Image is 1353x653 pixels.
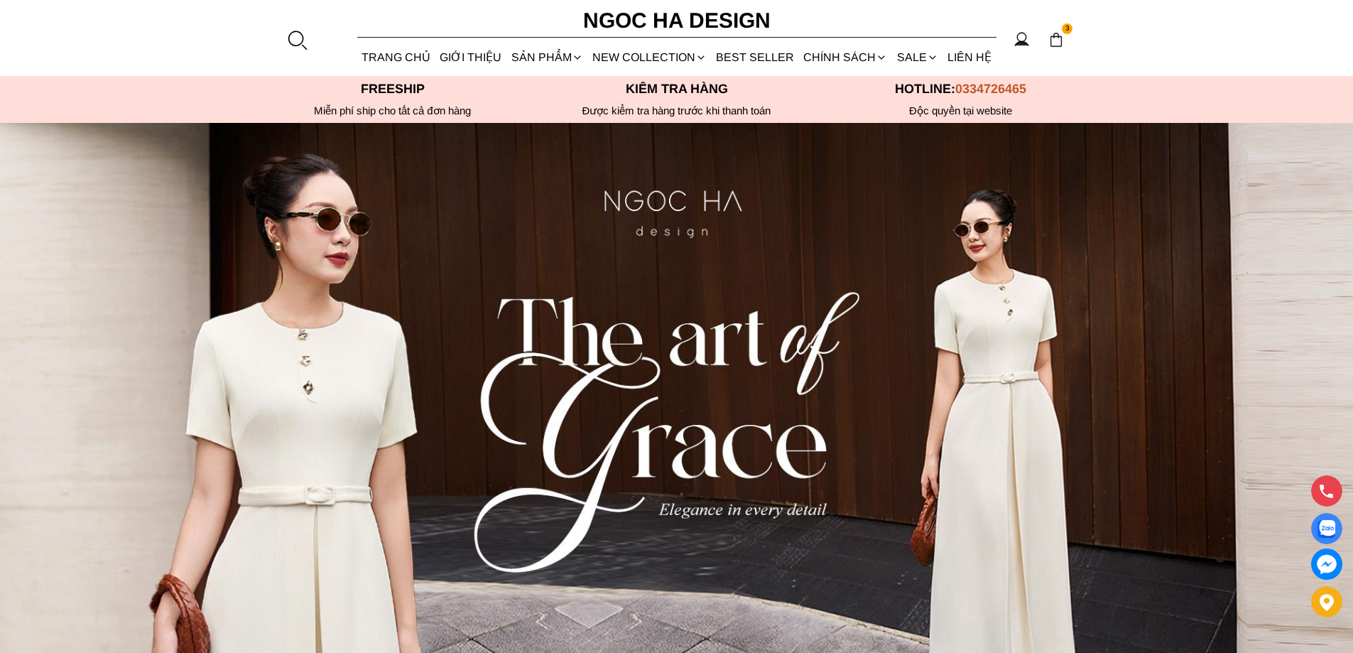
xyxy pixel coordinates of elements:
[799,38,892,76] div: Chính sách
[819,82,1103,97] p: Hotline:
[942,38,996,76] a: LIÊN HỆ
[506,38,587,76] div: SẢN PHẨM
[819,104,1103,117] h6: Độc quyền tại website
[1062,23,1073,35] span: 3
[435,38,506,76] a: GIỚI THIỆU
[251,82,535,97] p: Freeship
[892,38,942,76] a: SALE
[712,38,799,76] a: BEST SELLER
[251,104,535,117] div: Miễn phí ship cho tất cả đơn hàng
[1048,32,1064,48] img: img-CART-ICON-ksit0nf1
[1311,549,1342,580] a: messenger
[955,82,1026,96] span: 0334726465
[570,4,783,38] a: Ngoc Ha Design
[357,38,435,76] a: TRANG CHỦ
[1317,520,1335,538] img: Display image
[1311,513,1342,544] a: Display image
[535,104,819,117] p: Được kiểm tra hàng trước khi thanh toán
[587,38,711,76] a: NEW COLLECTION
[626,82,728,96] font: Kiểm tra hàng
